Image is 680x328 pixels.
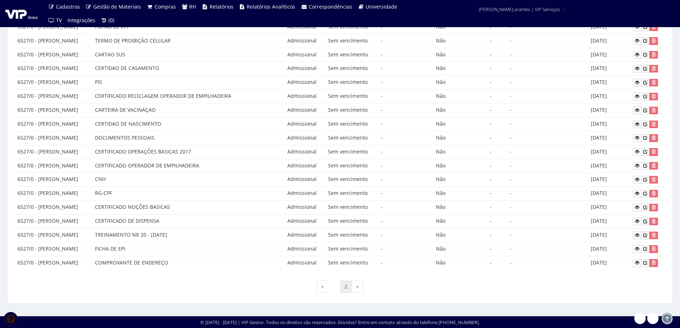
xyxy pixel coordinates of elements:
td: CARTAO SUS [92,48,284,62]
td: 6527/0 - [PERSON_NAME] [15,215,92,228]
td: Sem vencimento [325,159,378,173]
td: - [487,173,507,187]
td: CERTIFICADO RECICLAGEM OPERADOR DE EMPILHADEIRA [92,90,284,104]
td: - [487,256,507,269]
td: - [507,145,588,159]
td: TERMO DE PROIBIÇÃO CELULAR [92,34,284,48]
td: Não [433,90,487,104]
span: TV [56,17,62,24]
td: 6527/0 - [PERSON_NAME] [15,76,92,90]
td: Não [433,256,487,269]
td: Não [433,117,487,131]
span: Cadastros [56,3,80,10]
span: Integrações [67,17,95,24]
td: - [507,201,588,215]
td: - [507,62,588,76]
td: Sem vencimento [325,201,378,215]
td: Sem vencimento [325,76,378,90]
td: Sem vencimento [325,215,378,228]
span: Gestão de Materiais [93,3,141,10]
td: Não [433,173,487,187]
td: 6527/0 - [PERSON_NAME] [15,159,92,173]
span: Correspondências [309,3,352,10]
span: Universidade [366,3,397,10]
td: 6527/0 - [PERSON_NAME] [15,104,92,117]
td: - [487,34,507,48]
td: Admissional [284,242,325,256]
td: [DATE] [588,201,630,215]
td: - [487,131,507,145]
td: - [487,159,507,173]
td: [DATE] [588,159,630,173]
td: - [507,187,588,201]
td: [DATE] [588,117,630,131]
td: 6527/0 - [PERSON_NAME] [15,173,92,187]
td: Admissional [284,76,325,90]
td: 6527/0 - [PERSON_NAME] [15,187,92,201]
td: - [378,228,433,242]
td: - [378,173,433,187]
td: 6527/0 - [PERSON_NAME] [15,145,92,159]
td: Admissional [284,104,325,117]
td: 6527/0 - [PERSON_NAME] [15,48,92,62]
td: Admissional [284,173,325,187]
span: RH [189,3,196,10]
td: [DATE] [588,62,630,76]
td: - [378,215,433,228]
td: [DATE] [588,104,630,117]
td: CERTIFICADO NOÇÕES BASICAS [92,201,284,215]
td: CERTIDAO DE CASAMENTO [92,62,284,76]
td: - [487,187,507,201]
td: Admissional [284,48,325,62]
td: [DATE] [588,228,630,242]
td: Não [433,201,487,215]
span: 1 [328,281,340,293]
td: Sem vencimento [325,256,378,269]
td: - [507,215,588,228]
a: Próxima » [352,281,363,293]
td: Sem vencimento [325,242,378,256]
td: Sem vencimento [325,173,378,187]
span: (0) [109,17,114,24]
td: Admissional [284,62,325,76]
td: - [378,201,433,215]
td: Não [433,215,487,228]
td: [DATE] [588,173,630,187]
td: DOCUMENTOS PESSOAIS [92,131,284,145]
td: 6527/0 - [PERSON_NAME] [15,256,92,269]
td: - [487,145,507,159]
td: - [487,201,507,215]
td: [DATE] [588,187,630,201]
td: 6527/0 - [PERSON_NAME] [15,117,92,131]
td: Não [433,34,487,48]
td: RG-CPF [92,187,284,201]
td: Sem vencimento [325,62,378,76]
td: CERTIDAO DE NASCIMENTO [92,117,284,131]
td: Não [433,242,487,256]
td: - [378,90,433,104]
td: - [378,256,433,269]
td: - [378,131,433,145]
td: - [507,104,588,117]
td: - [507,117,588,131]
td: - [378,159,433,173]
td: FICHA DE EPI [92,242,284,256]
td: Admissional [284,215,325,228]
img: logo [5,8,37,19]
td: [DATE] [588,256,630,269]
td: 6527/0 - [PERSON_NAME] [15,62,92,76]
td: Admissional [284,159,325,173]
td: - [487,228,507,242]
td: 6527/0 - [PERSON_NAME] [15,90,92,104]
td: - [507,90,588,104]
td: CERTIFICADO OPERAÇÕES BASICAS 2017 [92,145,284,159]
td: [DATE] [588,242,630,256]
td: - [378,34,433,48]
td: Admissional [284,201,325,215]
td: Sem vencimento [325,117,378,131]
div: © [DATE] - [DATE] | VIP Gestor. Todos os direitos são reservados. Dúvidas? Entre em contato atrav... [200,319,480,326]
td: - [378,76,433,90]
td: PIS [92,76,284,90]
td: [DATE] [588,90,630,104]
span: [PERSON_NAME].arantes | VIP Serviços [479,6,560,13]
